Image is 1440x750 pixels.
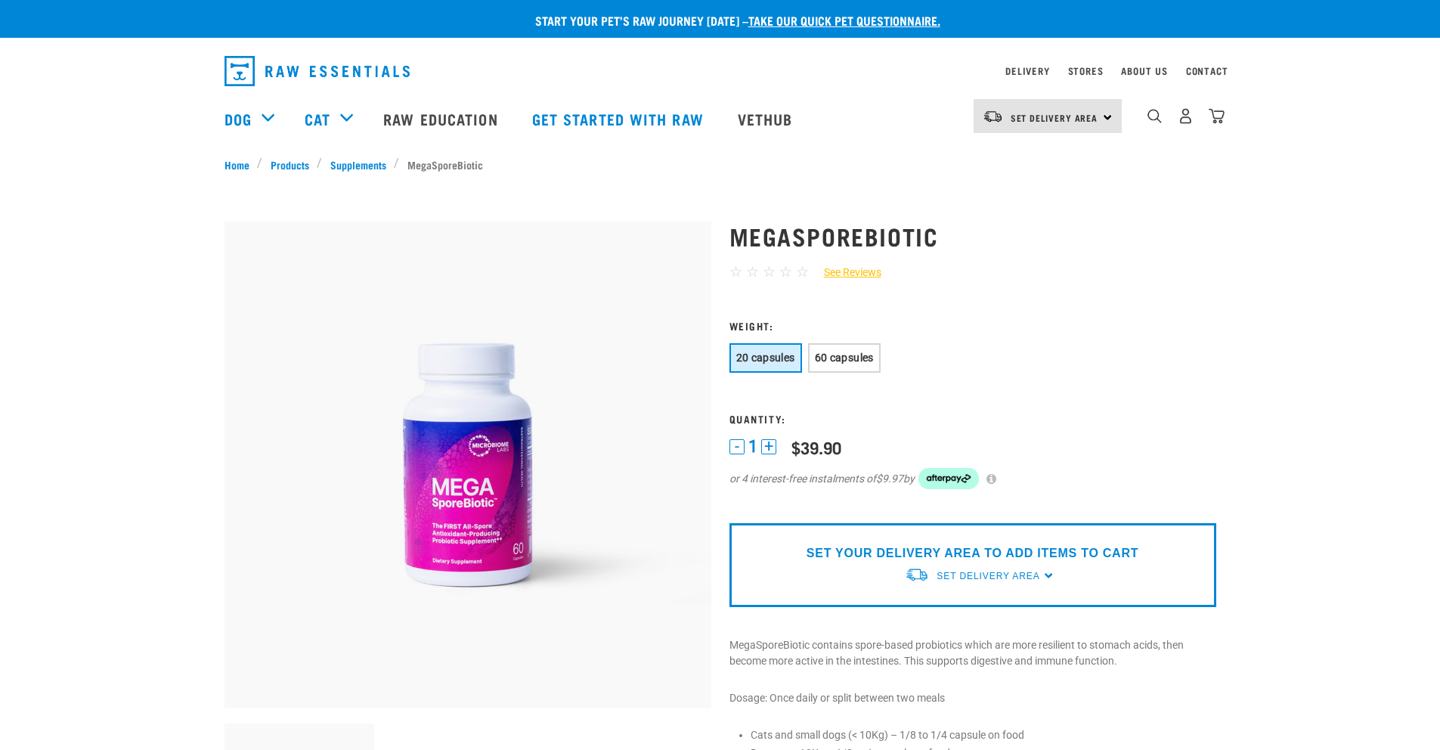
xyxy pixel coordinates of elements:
a: Supplements [322,157,394,172]
h1: MegaSporeBiotic [729,222,1216,249]
button: - [729,439,745,454]
nav: breadcrumbs [225,157,1216,172]
span: ☆ [729,263,742,280]
img: van-moving.png [905,567,929,583]
a: Stores [1068,68,1104,73]
span: ☆ [746,263,759,280]
button: 60 capsules [808,343,881,373]
a: Products [262,157,317,172]
span: Set Delivery Area [1011,115,1098,120]
h3: Weight: [729,320,1216,331]
a: Vethub [723,88,812,149]
a: take our quick pet questionnaire. [748,17,940,23]
span: ☆ [763,263,776,280]
h3: Quantity: [729,413,1216,424]
button: 20 capsules [729,343,802,373]
span: 20 capsules [736,352,795,364]
a: Delivery [1005,68,1049,73]
a: Cat [305,107,330,130]
img: user.png [1178,108,1194,124]
span: ☆ [796,263,809,280]
a: Contact [1186,68,1228,73]
div: or 4 interest-free instalments of by [729,468,1216,489]
img: Raw Essentials Logo [225,56,410,86]
button: + [761,439,776,454]
span: $9.97 [876,471,903,487]
nav: dropdown navigation [212,50,1228,92]
img: Afterpay [918,468,979,489]
img: home-icon@2x.png [1209,108,1225,124]
p: Dosage: Once daily or split between two meals [729,690,1216,706]
p: SET YOUR DELIVERY AREA TO ADD ITEMS TO CART [807,544,1138,562]
span: 1 [748,439,757,454]
a: Dog [225,107,252,130]
a: About Us [1121,68,1167,73]
a: Get started with Raw [517,88,723,149]
img: Raw Essentials Mega Spore Biotic Probiotic For Dogs [225,222,711,708]
a: See Reviews [809,265,881,280]
span: Set Delivery Area [937,571,1039,581]
p: MegaSporeBiotic contains spore-based probiotics which are more resilient to stomach acids, then b... [729,637,1216,669]
div: $39.90 [791,438,841,457]
img: home-icon-1@2x.png [1147,109,1162,123]
a: Raw Education [368,88,516,149]
img: van-moving.png [983,110,1003,123]
li: Cats and small dogs (< 10Kg) – 1/8 to 1/4 capsule on food [751,727,1216,743]
span: ☆ [779,263,792,280]
span: 60 capsules [815,352,874,364]
a: Home [225,157,258,172]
